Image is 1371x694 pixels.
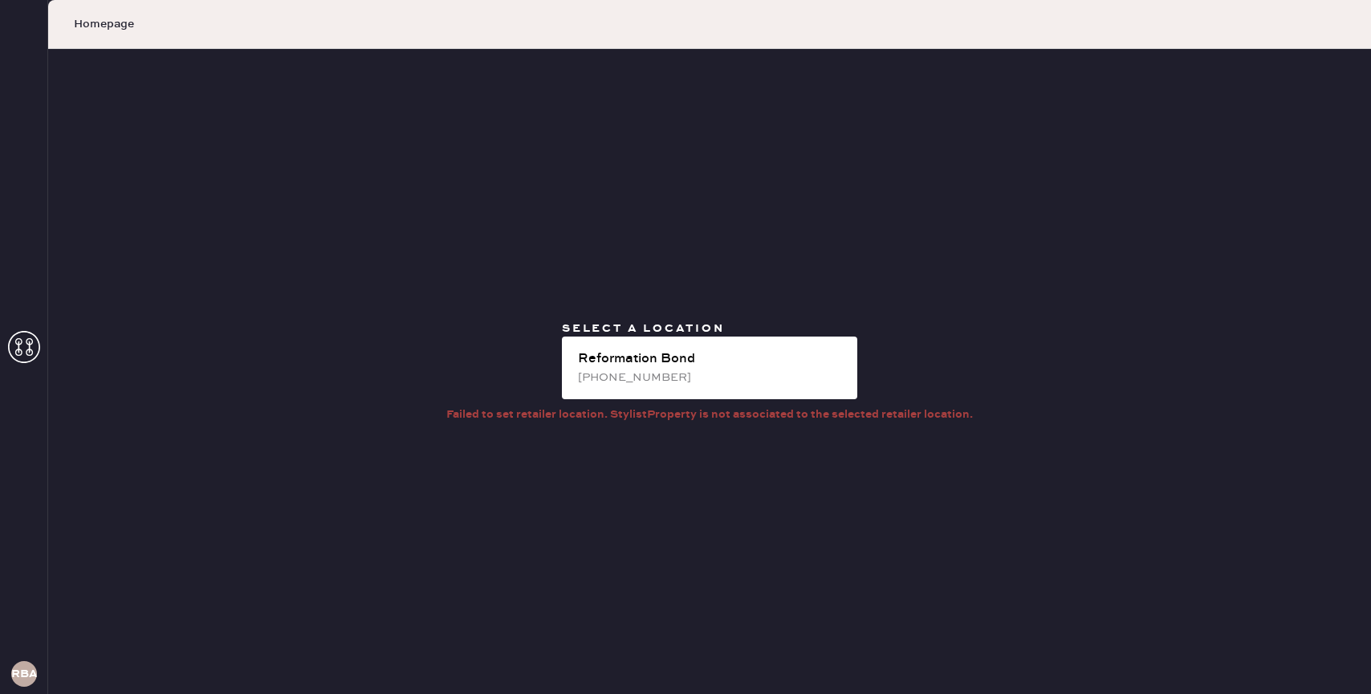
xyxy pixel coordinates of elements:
[74,16,134,32] span: Homepage
[11,668,37,680] h3: RBA
[578,349,844,369] div: Reformation Bond
[578,369,844,386] div: [PHONE_NUMBER]
[562,321,725,336] span: Select a location
[446,406,973,423] div: Failed to set retailer location. StylistProperty is not associated to the selected retailer locat...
